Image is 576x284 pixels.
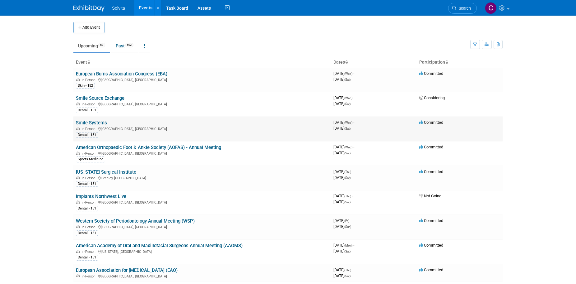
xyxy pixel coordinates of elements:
[331,57,417,68] th: Dates
[333,145,354,149] span: [DATE]
[76,102,80,105] img: In-Person Event
[344,78,351,81] span: (Sat)
[344,170,351,174] span: (Thu)
[417,57,503,68] th: Participation
[76,230,98,236] div: Dental - 151
[419,71,443,76] span: Committed
[419,145,443,149] span: Committed
[350,218,351,223] span: -
[333,200,351,204] span: [DATE]
[73,22,105,33] button: Add Event
[344,195,351,198] span: (Thu)
[448,3,477,14] a: Search
[333,273,351,278] span: [DATE]
[87,60,90,65] a: Sort by Event Name
[76,200,328,205] div: [GEOGRAPHIC_DATA], [GEOGRAPHIC_DATA]
[352,267,353,272] span: -
[81,102,97,106] span: In-Person
[81,250,97,254] span: In-Person
[419,194,441,198] span: Not Going
[344,176,351,180] span: (Sat)
[73,57,331,68] th: Event
[76,224,328,229] div: [GEOGRAPHIC_DATA], [GEOGRAPHIC_DATA]
[76,156,105,162] div: Sports Medicine
[419,120,443,125] span: Committed
[76,132,98,138] div: Dental - 151
[344,200,351,204] span: (Sat)
[419,243,443,248] span: Committed
[344,268,351,272] span: (Thu)
[419,267,443,272] span: Committed
[76,169,136,175] a: [US_STATE] Surgical Institute
[352,194,353,198] span: -
[333,77,351,82] span: [DATE]
[333,169,353,174] span: [DATE]
[445,60,448,65] a: Sort by Participation Type
[73,5,105,12] img: ExhibitDay
[344,146,352,149] span: (Wed)
[76,126,328,131] div: [GEOGRAPHIC_DATA], [GEOGRAPHIC_DATA]
[76,108,98,113] div: Dental - 151
[76,71,167,77] a: European Burns Association Congress (EBA)
[81,152,97,156] span: In-Person
[112,6,125,11] span: Solvita
[485,2,497,14] img: Cindy Miller
[76,225,80,228] img: In-Person Event
[333,151,351,155] span: [DATE]
[457,6,471,11] span: Search
[81,127,97,131] span: In-Person
[333,95,354,100] span: [DATE]
[333,194,353,198] span: [DATE]
[73,40,110,52] a: Upcoming62
[81,78,97,82] span: In-Person
[333,267,353,272] span: [DATE]
[344,102,351,106] span: (Sat)
[81,200,97,205] span: In-Person
[76,267,178,273] a: European Association for [MEDICAL_DATA] (EAO)
[333,120,354,125] span: [DATE]
[76,127,80,130] img: In-Person Event
[333,218,351,223] span: [DATE]
[344,72,352,75] span: (Wed)
[76,274,80,277] img: In-Person Event
[333,243,354,248] span: [DATE]
[76,200,80,204] img: In-Person Event
[76,151,328,156] div: [GEOGRAPHIC_DATA], [GEOGRAPHIC_DATA]
[419,169,443,174] span: Committed
[81,274,97,278] span: In-Person
[76,181,98,187] div: Dental - 151
[344,121,352,124] span: (Wed)
[333,175,351,180] span: [DATE]
[76,176,80,179] img: In-Person Event
[76,218,195,224] a: Western Society of Periodontology Annual Meeting (WSP)
[344,250,351,253] span: (Sat)
[76,95,124,101] a: Smile Source Exchange
[76,206,98,211] div: Dental - 151
[419,218,443,223] span: Committed
[344,96,352,100] span: (Wed)
[81,176,97,180] span: In-Person
[76,249,328,254] div: [US_STATE], [GEOGRAPHIC_DATA]
[76,273,328,278] div: [GEOGRAPHIC_DATA], [GEOGRAPHIC_DATA]
[76,77,328,82] div: [GEOGRAPHIC_DATA], [GEOGRAPHIC_DATA]
[344,127,351,130] span: (Sat)
[344,152,351,155] span: (Sat)
[76,101,328,106] div: [GEOGRAPHIC_DATA], [GEOGRAPHIC_DATA]
[76,78,80,81] img: In-Person Event
[344,274,351,278] span: (Sat)
[344,244,352,247] span: (Mon)
[81,225,97,229] span: In-Person
[76,152,80,155] img: In-Person Event
[125,43,133,47] span: 602
[333,249,351,253] span: [DATE]
[333,101,351,106] span: [DATE]
[76,83,95,89] div: Skin - 152
[76,145,221,150] a: American Orthopaedic Foot & Ankle Society (AOFAS) - Annual Meeting
[76,250,80,253] img: In-Person Event
[344,225,351,229] span: (Sun)
[76,120,107,126] a: Smile Systems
